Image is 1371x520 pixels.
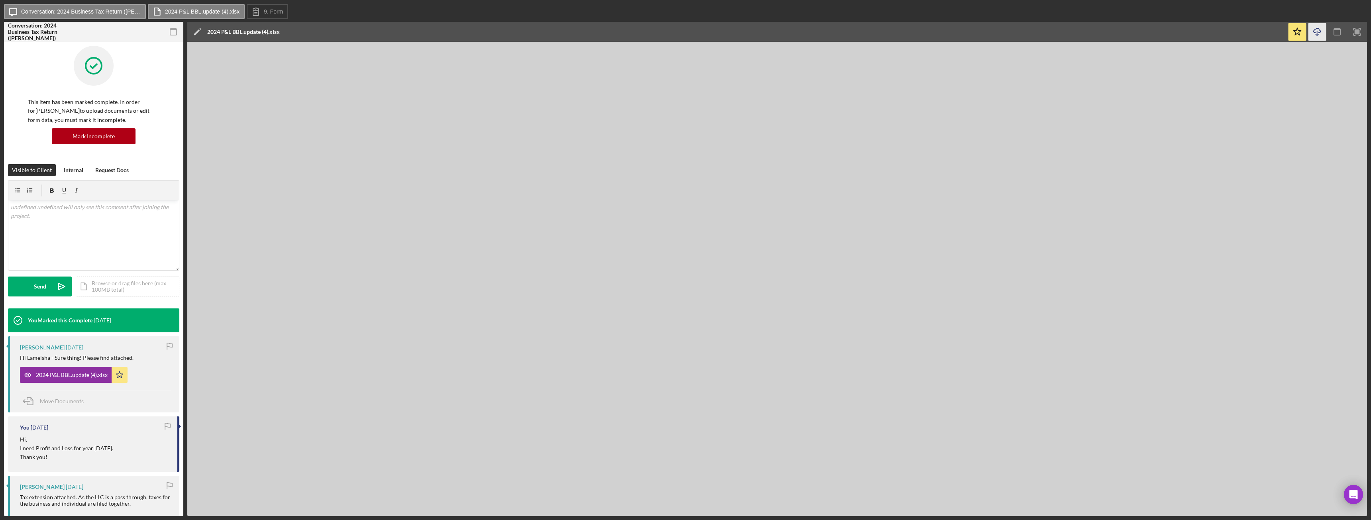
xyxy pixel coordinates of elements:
p: Thank you! [20,453,113,461]
div: Visible to Client [12,164,52,176]
div: [PERSON_NAME] [20,484,65,490]
button: Internal [60,164,87,176]
button: Send [8,277,72,296]
p: This item has been marked complete. In order for [PERSON_NAME] to upload documents or edit form d... [28,98,159,124]
button: Request Docs [91,164,133,176]
div: Conversation: 2024 Business Tax Return ([PERSON_NAME]) [8,22,64,41]
time: 2025-09-05 18:41 [66,484,83,490]
div: You Marked this Complete [28,317,92,324]
div: 2024 P&L BBL.update (4).xlsx [207,29,280,35]
label: Conversation: 2024 Business Tax Return ([PERSON_NAME]) [21,8,141,15]
button: Move Documents [20,391,92,411]
button: Mark Incomplete [52,128,136,144]
time: 2025-09-05 21:06 [31,424,48,431]
p: I need Profit and Loss for year [DATE]. [20,444,113,453]
p: Hi, [20,435,113,444]
iframe: Document Preview [187,42,1367,516]
span: Move Documents [40,398,84,404]
button: Visible to Client [8,164,56,176]
div: Internal [64,164,83,176]
div: Hi Lameisha - Sure thing! Please find attached. [20,355,134,361]
div: 2024 P&L BBL.update (4).xlsx [36,372,108,378]
label: 9. Form [264,8,283,15]
time: 2025-09-06 00:39 [94,317,111,324]
div: Request Docs [95,164,129,176]
button: Conversation: 2024 Business Tax Return ([PERSON_NAME]) [4,4,146,19]
button: 2024 P&L BBL.update (4).xlsx [20,367,128,383]
label: 2024 P&L BBL.update (4).xlsx [165,8,240,15]
div: [PERSON_NAME] [20,344,65,351]
button: 2024 P&L BBL.update (4).xlsx [148,4,245,19]
div: You [20,424,29,431]
div: Mark Incomplete [73,128,115,144]
div: Open Intercom Messenger [1344,485,1363,504]
button: 9. Form [247,4,288,19]
div: Send [34,277,46,296]
div: Tax extension attached. As the LLC is a pass through, taxes for the business and individual are f... [20,494,171,507]
time: 2025-09-05 21:09 [66,344,83,351]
